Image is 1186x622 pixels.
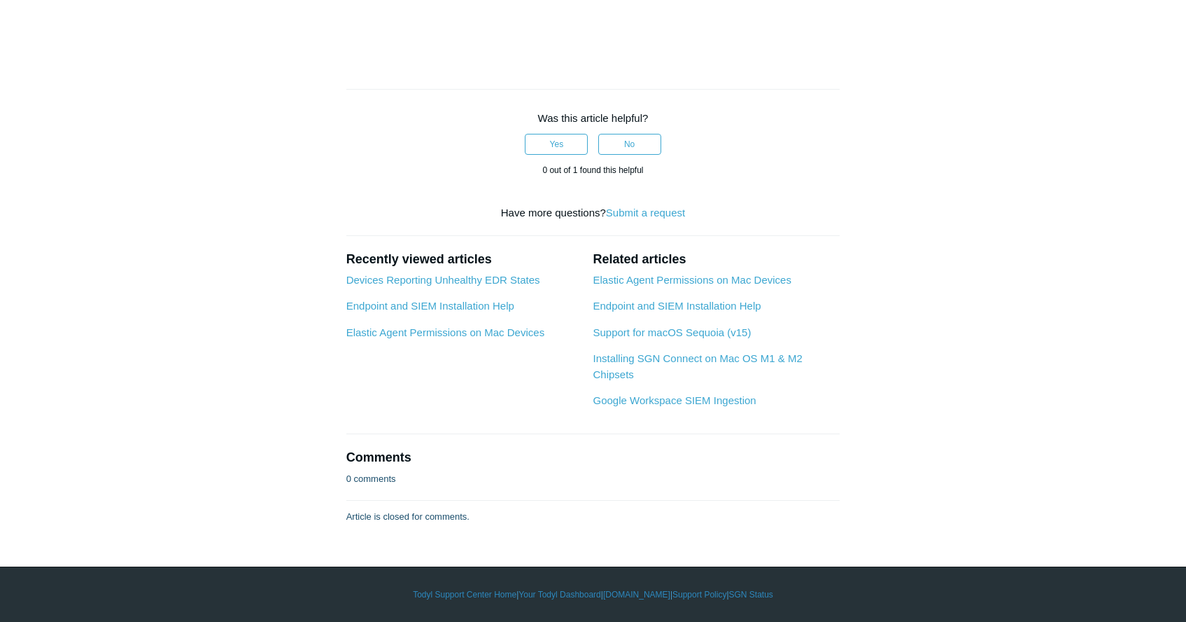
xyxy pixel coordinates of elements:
h2: Comments [346,448,840,467]
a: Todyl Support Center Home [413,588,516,601]
a: Support for macOS Sequoia (v15) [593,326,751,338]
a: Endpoint and SIEM Installation Help [593,300,761,312]
div: Have more questions? [346,205,840,221]
span: 0 out of 1 found this helpful [542,165,643,175]
h2: Related articles [593,250,840,269]
a: Submit a request [606,207,685,219]
a: SGN Status [729,588,773,601]
p: Article is closed for comments. [346,510,470,524]
a: Elastic Agent Permissions on Mac Devices [593,274,791,286]
p: 0 comments [346,472,396,486]
a: Your Todyl Dashboard [518,588,600,601]
a: Devices Reporting Unhealthy EDR States [346,274,540,286]
a: Google Workspace SIEM Ingestion [593,394,756,406]
button: This article was not helpful [598,134,661,155]
button: This article was helpful [525,134,588,155]
a: Elastic Agent Permissions on Mac Devices [346,326,544,338]
h2: Recently viewed articles [346,250,579,269]
div: | | | | [188,588,999,601]
span: Was this article helpful? [538,112,649,124]
a: Endpoint and SIEM Installation Help [346,300,514,312]
a: Installing SGN Connect on Mac OS M1 & M2 Chipsets [593,352,802,380]
a: Support Policy [672,588,726,601]
a: [DOMAIN_NAME] [603,588,670,601]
